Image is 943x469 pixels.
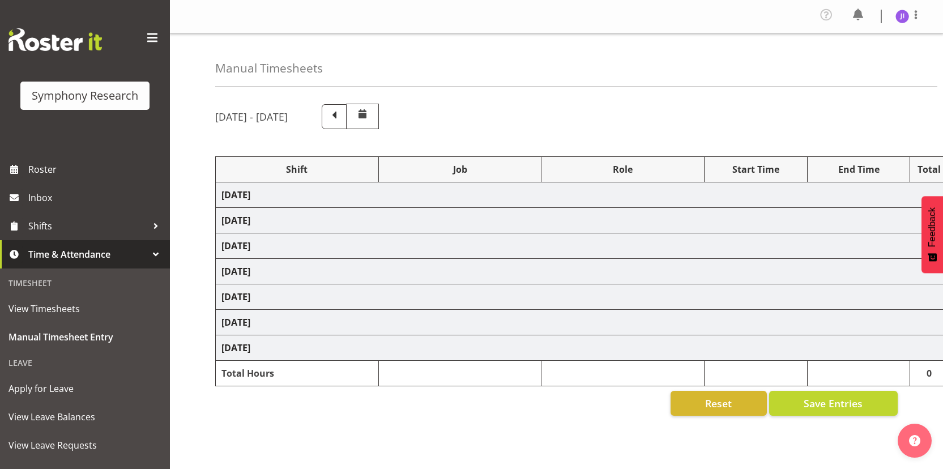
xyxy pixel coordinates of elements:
div: End Time [813,163,904,176]
a: View Timesheets [3,295,167,323]
div: Leave [3,351,167,374]
span: Save Entries [804,396,863,411]
button: Reset [671,391,767,416]
span: Shifts [28,218,147,234]
span: Feedback [927,207,937,247]
div: Timesheet [3,271,167,295]
h5: [DATE] - [DATE] [215,110,288,123]
div: Job [385,163,536,176]
span: Roster [28,161,164,178]
div: Shift [221,163,373,176]
div: Total [916,163,942,176]
span: View Leave Balances [8,408,161,425]
span: Apply for Leave [8,380,161,397]
div: Symphony Research [32,87,138,104]
img: jonathan-isidoro5583.jpg [895,10,909,23]
button: Save Entries [769,391,898,416]
a: View Leave Requests [3,431,167,459]
span: Inbox [28,189,164,206]
a: Manual Timesheet Entry [3,323,167,351]
span: Manual Timesheet Entry [8,329,161,346]
button: Feedback - Show survey [921,196,943,273]
span: View Leave Requests [8,437,161,454]
span: Time & Attendance [28,246,147,263]
span: Reset [705,396,732,411]
div: Start Time [710,163,801,176]
td: Total Hours [216,361,379,386]
span: View Timesheets [8,300,161,317]
img: Rosterit website logo [8,28,102,51]
div: Role [547,163,698,176]
a: View Leave Balances [3,403,167,431]
a: Apply for Leave [3,374,167,403]
img: help-xxl-2.png [909,435,920,446]
h4: Manual Timesheets [215,62,323,75]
